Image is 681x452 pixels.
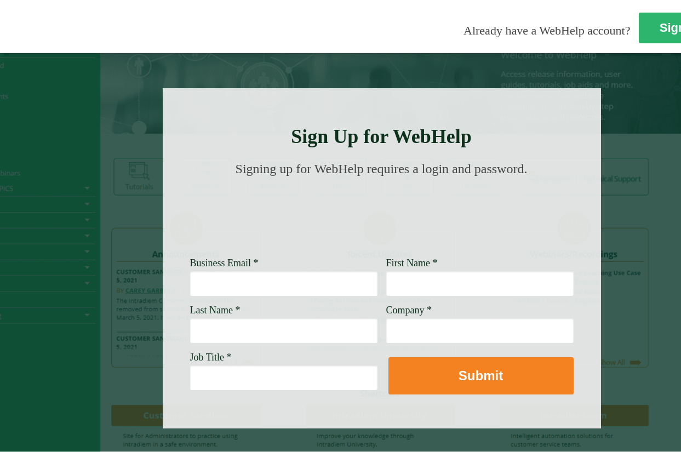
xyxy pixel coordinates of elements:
span: Already have a WebHelp account? [463,24,630,37]
span: Signing up for WebHelp requires a login and password. [236,162,528,176]
img: Need Credentials? Sign up below. Have Credentials? Use the sign-in button. [197,187,567,242]
strong: Sign Up for WebHelp [291,125,472,147]
strong: Submit [459,368,503,383]
span: Job Title * [190,352,232,363]
span: Company * [386,305,432,316]
span: First Name * [386,258,438,268]
button: Submit [388,357,574,394]
span: Last Name * [190,305,241,316]
span: Business Email * [190,258,259,268]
